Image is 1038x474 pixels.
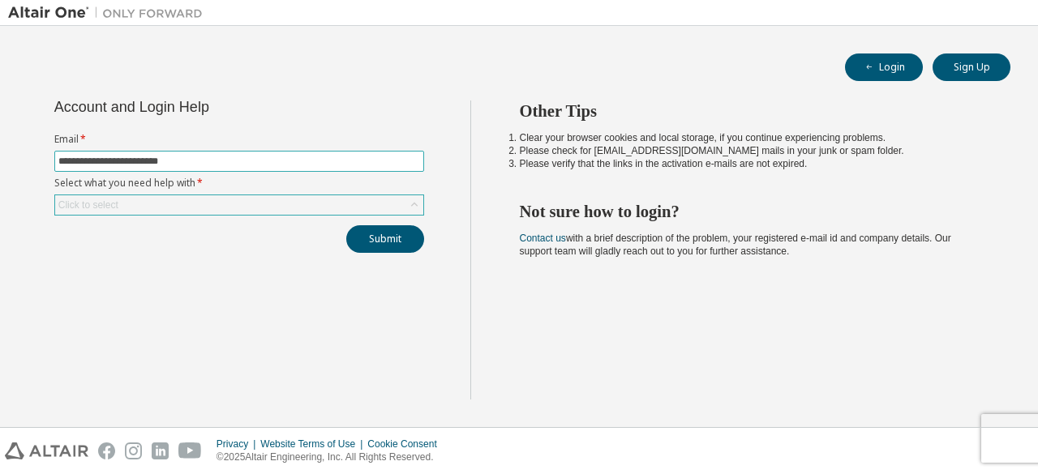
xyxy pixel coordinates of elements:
label: Select what you need help with [54,177,424,190]
span: with a brief description of the problem, your registered e-mail id and company details. Our suppo... [520,233,951,257]
div: Website Terms of Use [260,438,367,451]
div: Cookie Consent [367,438,446,451]
div: Click to select [58,199,118,211]
img: altair_logo.svg [5,442,88,459]
p: © 2025 Altair Engineering, Inc. All Rights Reserved. [217,451,447,464]
li: Please verify that the links in the activation e-mails are not expired. [520,157,982,170]
img: youtube.svg [178,442,202,459]
h2: Not sure how to login? [520,201,982,222]
li: Clear your browser cookies and local storage, if you continue experiencing problems. [520,131,982,144]
li: Please check for [EMAIL_ADDRESS][DOMAIN_NAME] mails in your junk or spam folder. [520,144,982,157]
label: Email [54,133,424,146]
img: Altair One [8,5,211,21]
button: Login [845,53,923,81]
div: Account and Login Help [54,100,350,113]
a: Contact us [520,233,566,244]
button: Submit [346,225,424,253]
h2: Other Tips [520,100,982,122]
div: Click to select [55,195,423,215]
img: linkedin.svg [152,442,169,459]
button: Sign Up [933,53,1010,81]
img: facebook.svg [98,442,115,459]
img: instagram.svg [125,442,142,459]
div: Privacy [217,438,260,451]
